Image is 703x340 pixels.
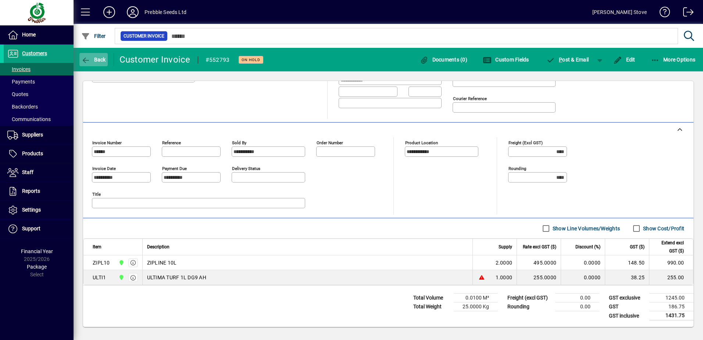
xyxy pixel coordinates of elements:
[4,63,74,75] a: Invoices
[81,33,106,39] span: Filter
[317,140,343,145] mat-label: Order number
[605,255,649,270] td: 148.50
[21,248,53,254] span: Financial Year
[232,166,260,171] mat-label: Delivery status
[611,53,637,66] button: Edit
[22,32,36,38] span: Home
[546,57,589,63] span: ost & Email
[4,220,74,238] a: Support
[242,57,260,62] span: On hold
[7,91,28,97] span: Quotes
[508,140,543,145] mat-label: Freight (excl GST)
[97,6,121,19] button: Add
[22,50,47,56] span: Customers
[4,26,74,44] a: Home
[543,53,593,66] button: Post & Email
[4,113,74,125] a: Communications
[7,79,35,85] span: Payments
[508,166,526,171] mat-label: Rounding
[7,66,31,72] span: Invoices
[92,140,122,145] mat-label: Invoice number
[561,270,605,285] td: 0.0000
[92,192,101,197] mat-label: Title
[7,116,51,122] span: Communications
[605,302,649,311] td: GST
[454,302,498,311] td: 25.0000 Kg
[27,264,47,270] span: Package
[92,166,116,171] mat-label: Invoice date
[410,294,454,302] td: Total Volume
[592,6,647,18] div: [PERSON_NAME] Stove
[93,259,110,266] div: ZIPL10
[405,140,438,145] mat-label: Product location
[162,140,181,145] mat-label: Reference
[4,182,74,201] a: Reports
[504,294,555,302] td: Freight (excl GST)
[147,259,177,266] span: ZIPLINE 10L
[642,225,684,232] label: Show Cost/Profit
[678,1,694,25] a: Logout
[605,294,649,302] td: GST exclusive
[232,140,246,145] mat-label: Sold by
[22,207,41,213] span: Settings
[496,259,513,266] span: 2.0000
[521,259,556,266] div: 495.0000
[483,57,529,63] span: Custom Fields
[551,225,620,232] label: Show Line Volumes/Weights
[93,274,106,281] div: ULTI1
[575,243,600,251] span: Discount (%)
[162,166,187,171] mat-label: Payment due
[22,188,40,194] span: Reports
[4,75,74,88] a: Payments
[121,6,144,19] button: Profile
[7,104,38,110] span: Backorders
[555,294,599,302] td: 0.00
[454,294,498,302] td: 0.0100 M³
[481,53,531,66] button: Custom Fields
[117,273,125,281] span: CHRISTCHURCH
[22,226,40,231] span: Support
[79,53,108,66] button: Back
[499,243,512,251] span: Supply
[147,274,206,281] span: ULTIMA TURF 1L DG9 AH
[504,302,555,311] td: Rounding
[206,54,230,66] div: #552793
[4,201,74,219] a: Settings
[79,29,108,43] button: Filter
[74,53,114,66] app-page-header-button: Back
[651,57,696,63] span: More Options
[22,132,43,138] span: Suppliers
[410,302,454,311] td: Total Weight
[555,302,599,311] td: 0.00
[4,145,74,163] a: Products
[649,255,693,270] td: 990.00
[420,57,467,63] span: Documents (0)
[649,294,693,302] td: 1245.00
[22,150,43,156] span: Products
[649,270,693,285] td: 255.00
[523,243,556,251] span: Rate excl GST ($)
[418,53,469,66] button: Documents (0)
[649,53,697,66] button: More Options
[613,57,635,63] span: Edit
[4,88,74,100] a: Quotes
[124,32,164,40] span: Customer Invoice
[4,163,74,182] a: Staff
[605,311,649,320] td: GST inclusive
[496,274,513,281] span: 1.0000
[147,243,169,251] span: Description
[119,54,190,65] div: Customer Invoice
[453,96,487,101] mat-label: Courier Reference
[144,6,186,18] div: Prebble Seeds Ltd
[117,259,125,267] span: CHRISTCHURCH
[81,57,106,63] span: Back
[521,274,556,281] div: 255.0000
[630,243,645,251] span: GST ($)
[4,126,74,144] a: Suppliers
[654,1,670,25] a: Knowledge Base
[649,302,693,311] td: 186.75
[22,169,33,175] span: Staff
[93,243,101,251] span: Item
[605,270,649,285] td: 38.25
[654,239,684,255] span: Extend excl GST ($)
